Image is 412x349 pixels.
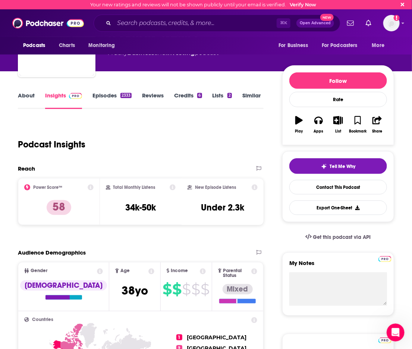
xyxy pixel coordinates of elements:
span: 1 [176,334,182,340]
span: For Business [279,40,308,51]
a: Get this podcast via API [299,228,377,246]
div: List [335,129,341,134]
span: Tell Me Why [330,163,356,169]
span: $ [192,283,200,295]
a: Reviews [142,92,164,109]
button: List [328,111,348,138]
div: Your new ratings and reviews will not be shown publicly until your email is verified. [90,2,316,7]
h2: Audience Demographics [18,249,86,256]
svg: Email not verified [394,15,400,21]
span: Gender [31,268,47,273]
h3: 34k-50k [125,202,156,213]
div: Play [295,129,303,134]
a: Charts [54,38,79,53]
img: tell me why sparkle [321,163,327,169]
span: Countries [32,317,53,322]
span: Charts [59,40,75,51]
a: About [18,92,35,109]
h2: New Episode Listens [195,185,236,190]
span: Income [171,268,188,273]
button: Export One-Sheet [289,200,387,215]
button: Follow [289,72,387,89]
iframe: Intercom live chat [387,324,405,342]
a: Pro website [378,255,391,262]
span: Monitoring [88,40,115,51]
button: Show profile menu [383,15,400,31]
a: Show notifications dropdown [363,17,374,29]
div: Bookmark [349,129,367,134]
div: Share [372,129,382,134]
span: $ [173,283,182,295]
a: Credits6 [174,92,202,109]
span: Parental Status [223,268,250,278]
button: open menu [367,38,394,53]
button: open menu [273,38,317,53]
span: Open Advanced [300,21,331,25]
div: 6 [197,93,202,98]
a: Show notifications dropdown [344,17,357,29]
button: Bookmark [348,111,367,138]
div: 2333 [120,93,132,98]
div: Mixed [223,284,253,295]
img: Podchaser Pro [378,337,391,343]
div: Apps [314,129,324,134]
a: Contact This Podcast [289,180,387,194]
p: 58 [47,200,71,215]
span: More [372,40,385,51]
span: $ [163,283,172,295]
span: Age [120,268,130,273]
button: Play [289,111,309,138]
button: open menu [83,38,125,53]
div: 2 [227,93,232,98]
div: [DEMOGRAPHIC_DATA] [20,280,107,291]
span: [GEOGRAPHIC_DATA] [187,334,246,341]
button: Apps [309,111,328,138]
a: InsightsPodchaser Pro [45,92,82,109]
a: Episodes2333 [92,92,132,109]
div: Search podcasts, credits, & more... [94,15,340,32]
h1: Podcast Insights [18,139,85,150]
input: Search podcasts, credits, & more... [114,17,277,29]
span: ⌘ K [277,18,290,28]
a: Lists2 [213,92,232,109]
h2: Total Monthly Listens [113,185,155,190]
img: Podchaser Pro [378,256,391,262]
button: Share [368,111,387,138]
a: Similar [242,92,261,109]
h2: Power Score™ [33,185,62,190]
button: Open AdvancedNew [296,19,334,28]
h2: Reach [18,165,35,172]
a: Pro website [378,336,391,343]
span: New [320,14,334,21]
button: open menu [317,38,368,53]
label: My Notes [289,259,387,272]
span: For Podcasters [322,40,358,51]
span: Podcasts [23,40,45,51]
span: $ [201,283,210,295]
button: tell me why sparkleTell Me Why [289,158,387,174]
span: Logged in as charlottestone [383,15,400,31]
div: Rate [289,92,387,107]
span: Get this podcast via API [313,234,371,240]
img: Podchaser - Follow, Share and Rate Podcasts [12,16,84,30]
span: $ [182,283,191,295]
h3: Under 2.3k [201,202,244,213]
a: Verify Now [290,2,316,7]
img: User Profile [383,15,400,31]
img: Podchaser Pro [69,93,82,99]
span: 38 yo [122,283,148,298]
button: open menu [18,38,55,53]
